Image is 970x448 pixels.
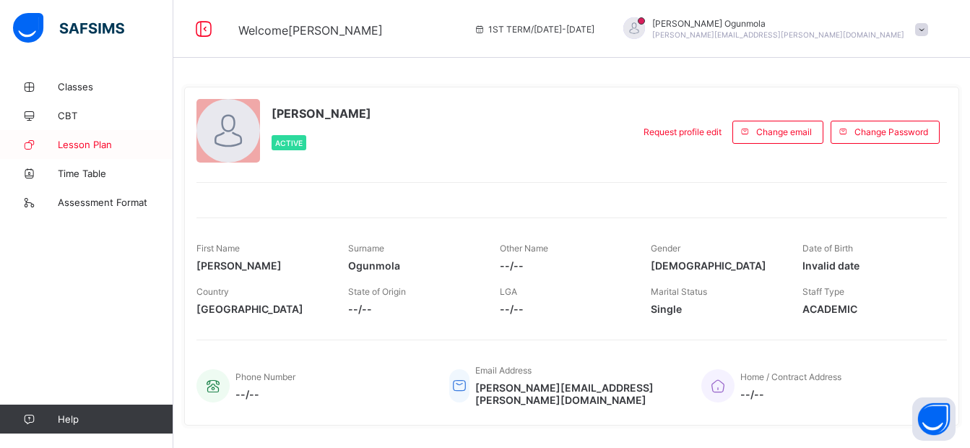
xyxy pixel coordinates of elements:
span: Change email [756,126,812,137]
span: Email Address [475,365,532,376]
div: SamuelOgunmola [609,17,935,41]
span: Other Name [500,243,548,254]
span: Gender [651,243,680,254]
span: Marital Status [651,286,707,297]
span: Ogunmola [348,259,478,272]
span: Welcome [PERSON_NAME] [238,23,383,38]
span: Lesson Plan [58,139,173,150]
span: [PERSON_NAME] Ogunmola [652,18,904,29]
img: safsims [13,13,124,43]
span: session/term information [474,24,594,35]
button: Open asap [912,397,956,441]
span: First Name [196,243,240,254]
span: --/-- [500,303,630,315]
span: CBT [58,110,173,121]
span: State of Origin [348,286,406,297]
span: Request profile edit [644,126,722,137]
span: Time Table [58,168,173,179]
span: [DEMOGRAPHIC_DATA] [651,259,781,272]
span: [PERSON_NAME][EMAIL_ADDRESS][PERSON_NAME][DOMAIN_NAME] [652,30,904,39]
span: Phone Number [235,371,295,382]
span: Help [58,413,173,425]
span: [PERSON_NAME] [196,259,326,272]
span: Classes [58,81,173,92]
span: [GEOGRAPHIC_DATA] [196,303,326,315]
span: --/-- [348,303,478,315]
span: Single [651,303,781,315]
span: ACADEMIC [802,303,932,315]
span: Home / Contract Address [740,371,841,382]
span: Surname [348,243,384,254]
span: --/-- [500,259,630,272]
span: --/-- [235,388,295,400]
span: --/-- [740,388,841,400]
span: [PERSON_NAME][EMAIL_ADDRESS][PERSON_NAME][DOMAIN_NAME] [475,382,680,406]
span: Staff Type [802,286,844,297]
span: Active [275,139,303,147]
span: Date of Birth [802,243,853,254]
span: Assessment Format [58,197,173,208]
span: Change Password [854,126,928,137]
span: LGA [500,286,517,297]
span: Invalid date [802,259,932,272]
span: Country [196,286,229,297]
span: [PERSON_NAME] [272,106,371,121]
